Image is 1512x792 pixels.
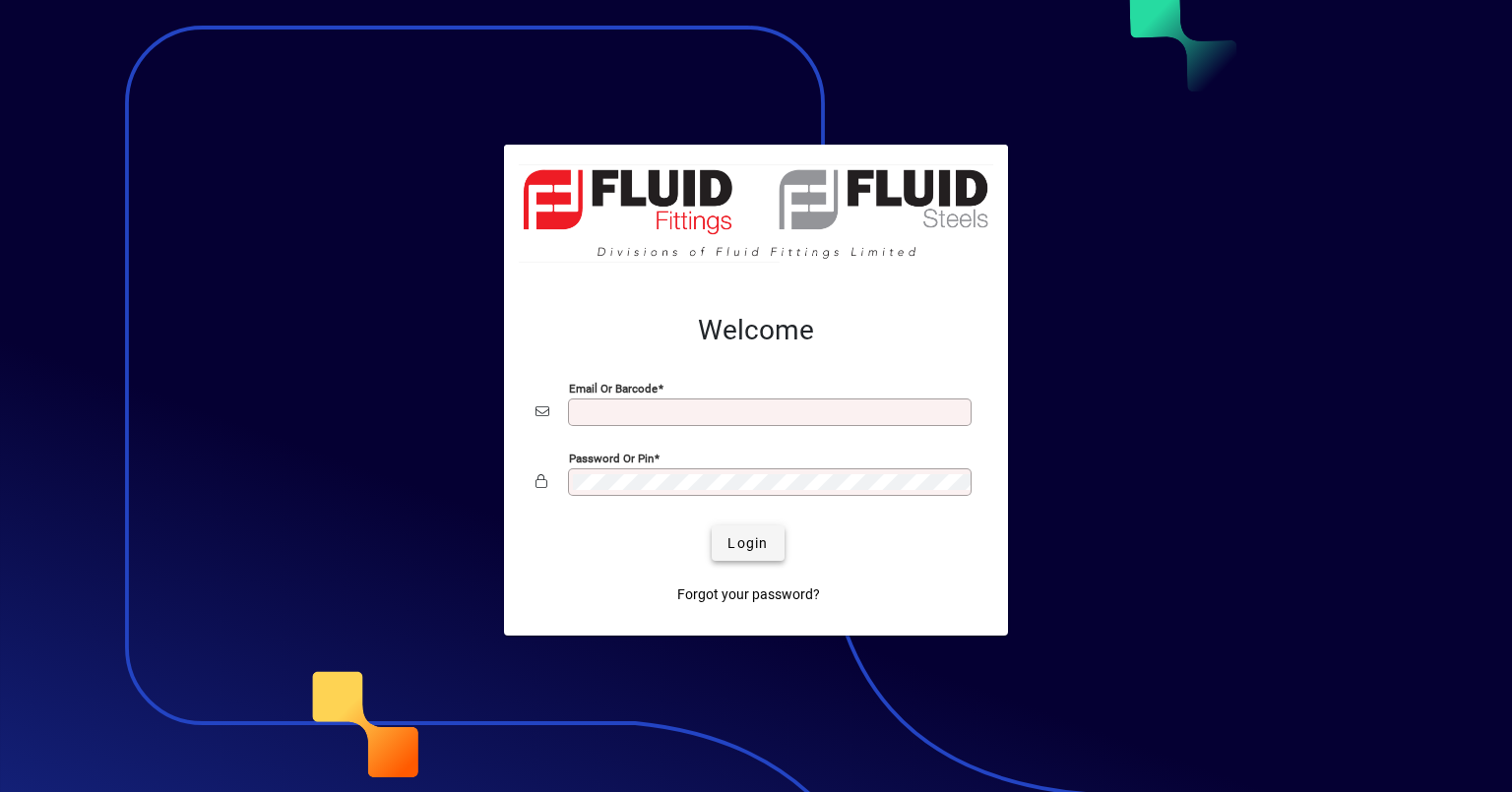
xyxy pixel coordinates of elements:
[535,314,976,347] h2: Welcome
[712,525,784,561] button: Login
[677,584,820,605] span: Forgot your password?
[569,382,658,396] mat-label: Email or Barcode
[569,452,654,465] mat-label: Password or Pin
[669,577,828,612] a: Forgot your password?
[727,533,768,554] span: Login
